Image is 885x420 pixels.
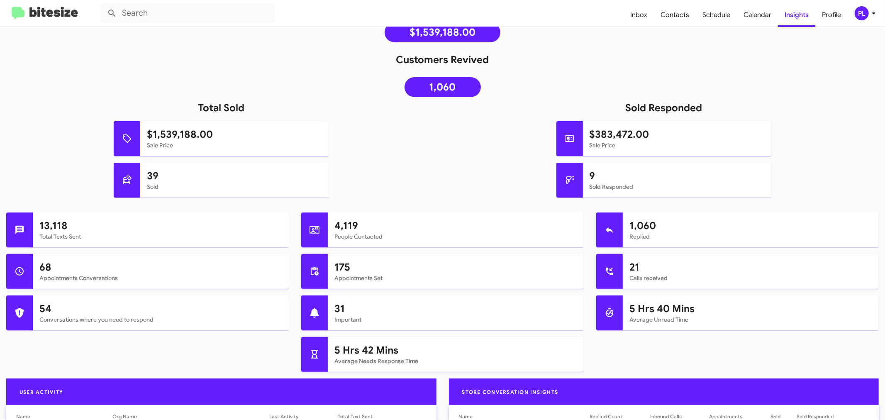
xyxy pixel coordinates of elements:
[778,3,815,27] a: Insights
[629,302,872,315] h1: 5 Hrs 40 Mins
[334,344,577,357] h1: 5 Hrs 42 Mins
[629,219,872,232] h1: 1,060
[624,3,654,27] a: Inbox
[429,83,456,91] span: 1,060
[654,3,696,27] a: Contacts
[39,219,282,232] h1: 13,118
[590,128,765,141] h1: $383,472.00
[456,389,565,395] span: Store Conversation Insights
[147,141,322,149] mat-card-subtitle: Sale Price
[629,274,872,282] mat-card-subtitle: Calls received
[39,232,282,241] mat-card-subtitle: Total Texts Sent
[334,219,577,232] h1: 4,119
[334,357,577,365] mat-card-subtitle: Average Needs Response Time
[855,6,869,20] div: PL
[334,232,577,241] mat-card-subtitle: People Contacted
[629,315,872,324] mat-card-subtitle: Average Unread Time
[629,232,872,241] mat-card-subtitle: Replied
[39,315,282,324] mat-card-subtitle: Conversations where you need to respond
[590,183,765,191] mat-card-subtitle: Sold Responded
[147,128,322,141] h1: $1,539,188.00
[848,6,876,20] button: PL
[334,261,577,274] h1: 175
[590,169,765,183] h1: 9
[737,3,778,27] a: Calendar
[147,169,322,183] h1: 39
[334,274,577,282] mat-card-subtitle: Appointments Set
[147,183,322,191] mat-card-subtitle: Sold
[39,302,282,315] h1: 54
[39,274,282,282] mat-card-subtitle: Appointments Conversations
[410,28,475,37] span: $1,539,188.00
[629,261,872,274] h1: 21
[334,302,577,315] h1: 31
[39,261,282,274] h1: 68
[334,315,577,324] mat-card-subtitle: Important
[815,3,848,27] a: Profile
[100,3,275,23] input: Search
[696,3,737,27] a: Schedule
[590,141,765,149] mat-card-subtitle: Sale Price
